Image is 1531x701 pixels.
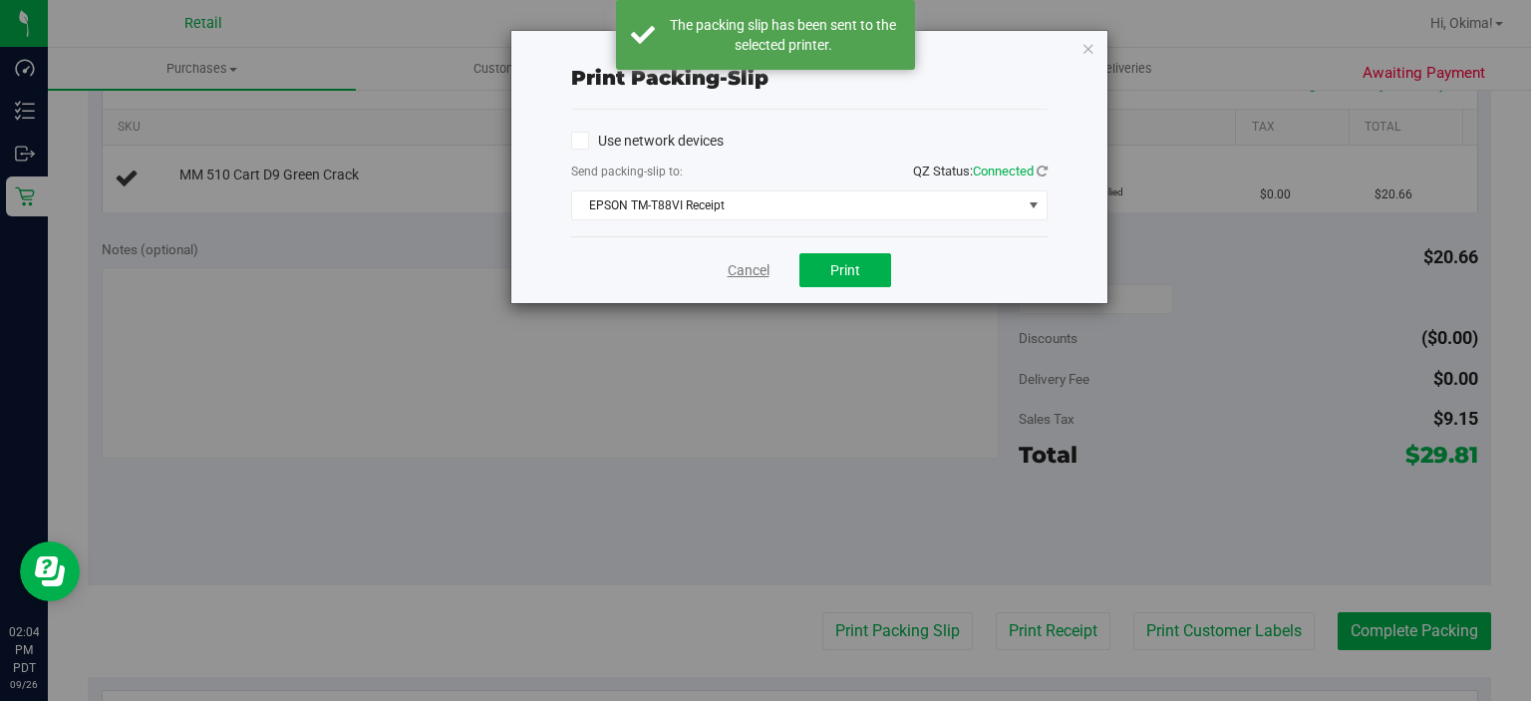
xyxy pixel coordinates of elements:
div: The packing slip has been sent to the selected printer. [666,15,900,55]
iframe: Resource center [20,541,80,601]
span: select [1021,191,1046,219]
span: EPSON TM-T88VI Receipt [572,191,1022,219]
span: QZ Status: [913,164,1048,178]
span: Print [830,262,860,278]
span: Connected [973,164,1034,178]
a: Cancel [728,260,769,281]
span: Print packing-slip [571,66,768,90]
label: Send packing-slip to: [571,163,683,180]
label: Use network devices [571,131,724,152]
button: Print [799,253,891,287]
